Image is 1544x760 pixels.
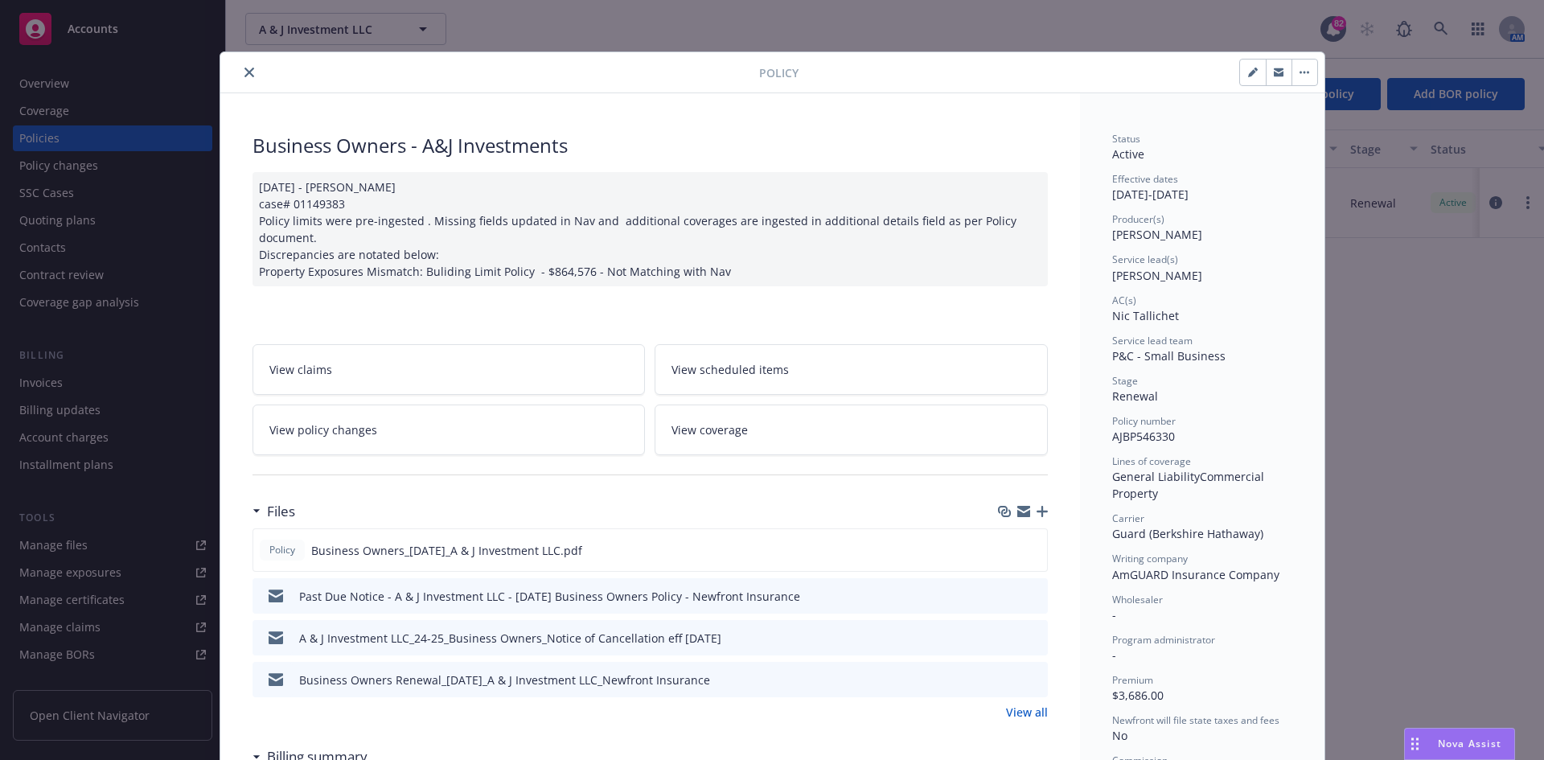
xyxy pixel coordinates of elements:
span: View scheduled items [671,361,789,378]
span: Nova Assist [1438,737,1501,750]
span: Active [1112,146,1144,162]
span: Wholesaler [1112,593,1163,606]
div: [DATE] - [DATE] [1112,172,1292,203]
button: download file [1001,588,1014,605]
div: [DATE] - [PERSON_NAME] case# 01149383 Policy limits were pre-ingested . Missing fields updated in... [253,172,1048,286]
div: Business Owners Renewal_[DATE]_A & J Investment LLC_Newfront Insurance [299,672,710,688]
button: preview file [1027,588,1041,605]
button: download file [1000,542,1013,559]
div: Drag to move [1405,729,1425,759]
span: Premium [1112,673,1153,687]
h3: Files [267,501,295,522]
span: Nic Tallichet [1112,308,1179,323]
button: download file [1001,672,1014,688]
span: Effective dates [1112,172,1178,186]
span: Carrier [1112,511,1144,525]
span: General Liability [1112,469,1200,484]
span: AJBP546330 [1112,429,1175,444]
span: View policy changes [269,421,377,438]
span: Renewal [1112,388,1158,404]
button: preview file [1027,630,1041,647]
span: [PERSON_NAME] [1112,227,1202,242]
button: preview file [1027,672,1041,688]
span: [PERSON_NAME] [1112,268,1202,283]
span: Newfront will file state taxes and fees [1112,713,1279,727]
a: View claims [253,344,646,395]
button: preview file [1026,542,1041,559]
a: View policy changes [253,405,646,455]
span: Policy [266,543,298,557]
span: Guard (Berkshire Hathaway) [1112,526,1263,541]
button: close [240,63,259,82]
span: Lines of coverage [1112,454,1191,468]
span: AmGUARD Insurance Company [1112,567,1279,582]
span: P&C - Small Business [1112,348,1226,364]
div: A & J Investment LLC_24-25_Business Owners_Notice of Cancellation eff [DATE] [299,630,721,647]
span: AC(s) [1112,294,1136,307]
a: View all [1006,704,1048,721]
span: Policy number [1112,414,1176,428]
span: Service lead(s) [1112,253,1178,266]
span: - [1112,647,1116,663]
span: Writing company [1112,552,1188,565]
span: Commercial Property [1112,469,1267,501]
span: Producer(s) [1112,212,1164,226]
span: Business Owners_[DATE]_A & J Investment LLC.pdf [311,542,582,559]
span: Status [1112,132,1140,146]
span: $3,686.00 [1112,688,1164,703]
span: No [1112,728,1127,743]
button: download file [1001,630,1014,647]
span: Policy [759,64,799,81]
div: Business Owners - A&J Investments [253,132,1048,159]
span: Service lead team [1112,334,1193,347]
span: Program administrator [1112,633,1215,647]
a: View scheduled items [655,344,1048,395]
span: View coverage [671,421,748,438]
div: Past Due Notice - A & J Investment LLC - [DATE] Business Owners Policy - Newfront Insurance [299,588,800,605]
span: View claims [269,361,332,378]
a: View coverage [655,405,1048,455]
div: Files [253,501,295,522]
span: - [1112,607,1116,622]
span: Stage [1112,374,1138,388]
button: Nova Assist [1404,728,1515,760]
